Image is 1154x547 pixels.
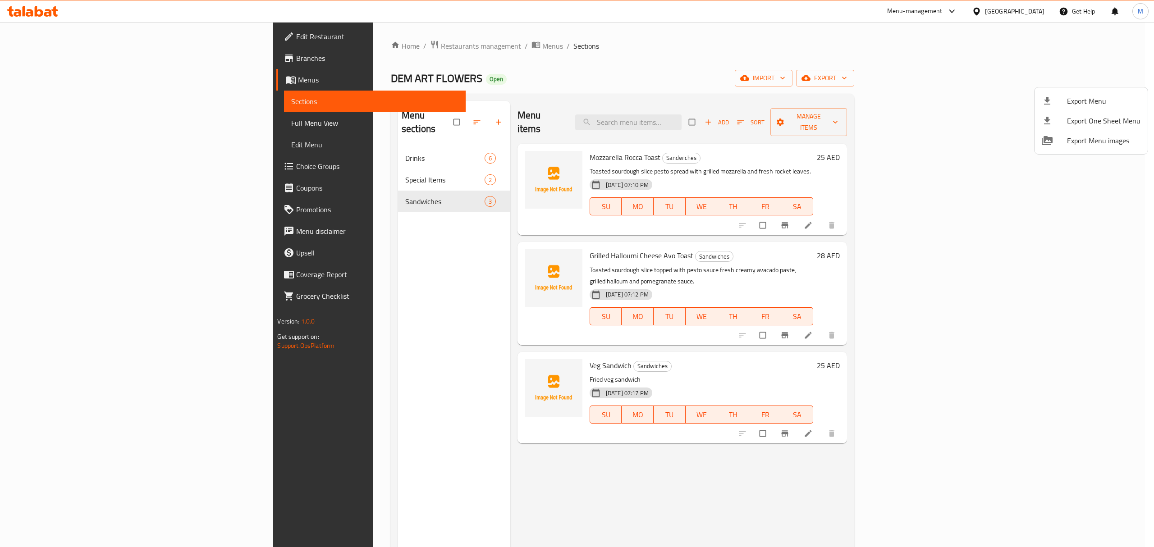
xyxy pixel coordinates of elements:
span: Export One Sheet Menu [1067,115,1140,126]
li: Export menu items [1035,91,1148,111]
span: Export Menu images [1067,135,1140,146]
span: Export Menu [1067,96,1140,106]
li: Export Menu images [1035,131,1148,150]
li: Export one sheet menu items [1035,111,1148,131]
